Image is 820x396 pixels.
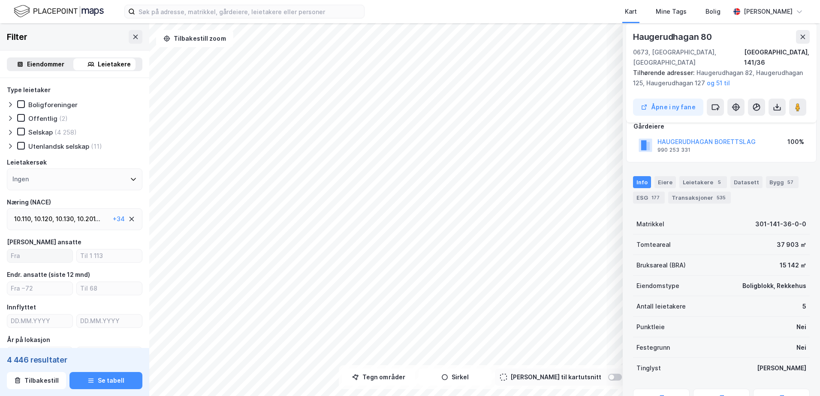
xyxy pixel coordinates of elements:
button: Åpne i ny fane [633,99,703,116]
div: 5 [802,301,806,312]
div: 37 903 ㎡ [777,240,806,250]
div: + 34 [113,214,125,224]
div: Kontrollprogram for chat [777,355,820,396]
div: Kart [625,6,637,17]
button: Tilbakestill [7,372,66,389]
div: Leietakere [98,59,131,69]
div: Ingen [12,174,29,184]
div: Selskap [28,128,53,136]
div: Transaksjoner [668,192,731,204]
div: Næring (NACE) [7,197,51,207]
button: Tilbakestill zoom [156,30,233,47]
div: Nei [796,342,806,353]
div: Haugerudhagan 80 [633,30,714,44]
div: Filter [7,30,27,44]
div: 10.120 , [34,214,54,224]
div: 535 [715,193,727,202]
div: Tinglyst [636,363,661,373]
div: Datasett [730,176,763,188]
img: logo.f888ab2527a4732fd821a326f86c7f29.svg [14,4,104,19]
div: Utenlandsk selskap [28,142,89,150]
div: Gårdeiere [633,121,809,132]
input: Fra [7,347,72,360]
div: Boligforeninger [28,101,78,109]
div: ESG [633,192,665,204]
div: Eiendommer [27,59,64,69]
input: Fra −72 [7,282,72,295]
div: Leietakersøk [7,157,47,168]
div: Info [633,176,651,188]
div: Antall leietakere [636,301,686,312]
input: Til 1 113 [77,249,142,262]
div: 10.130 , [56,214,75,224]
div: Type leietaker [7,85,51,95]
div: Eiendomstype [636,281,679,291]
div: 0673, [GEOGRAPHIC_DATA], [GEOGRAPHIC_DATA] [633,47,744,68]
div: 10.110 , [14,214,33,224]
div: Boligblokk, Rekkehus [742,281,806,291]
div: [GEOGRAPHIC_DATA], 141/36 [744,47,810,68]
iframe: Chat Widget [777,355,820,396]
div: Offentlig [28,114,57,123]
button: Se tabell [69,372,142,389]
div: [PERSON_NAME] [744,6,793,17]
div: Innflyttet [7,302,36,312]
div: Endr. ansatte (siste 12 mnd) [7,270,90,280]
span: Tilhørende adresser: [633,69,696,76]
input: Søk på adresse, matrikkel, gårdeiere, leietakere eller personer [135,5,364,18]
div: Bolig [705,6,721,17]
div: 100% [787,137,804,147]
div: Bygg [766,176,799,188]
div: [PERSON_NAME] [757,363,806,373]
div: År på lokasjon [7,335,50,345]
div: Tomteareal [636,240,671,250]
input: DD.MM.YYYY [77,315,142,327]
div: (11) [91,142,102,150]
div: 301-141-36-0-0 [755,219,806,229]
div: Haugerudhagan 82, Haugerudhagan 125, Haugerudhagan 127 [633,68,803,88]
div: 177 [650,193,661,202]
input: DD.MM.YYYY [7,315,72,327]
div: Punktleie [636,322,665,332]
div: 10.201 ... [77,214,100,224]
div: Nei [796,322,806,332]
input: Til 30 [77,347,142,360]
div: (4 258) [54,128,77,136]
div: Bruksareal (BRA) [636,260,686,270]
div: 990 253 331 [657,147,690,153]
div: Leietakere [679,176,727,188]
input: Fra [7,249,72,262]
div: 5 [715,178,724,186]
input: Til 68 [77,282,142,295]
div: Festegrunn [636,342,670,353]
div: (2) [59,114,68,123]
div: [PERSON_NAME] ansatte [7,237,81,247]
div: [PERSON_NAME] til kartutsnitt [510,372,601,382]
div: 57 [786,178,795,186]
div: Mine Tags [656,6,687,17]
div: Matrikkel [636,219,664,229]
button: Tegn områder [342,369,415,386]
div: Eiere [654,176,676,188]
div: 4 446 resultater [7,355,142,365]
div: 15 142 ㎡ [780,260,806,270]
button: Sirkel [419,369,491,386]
